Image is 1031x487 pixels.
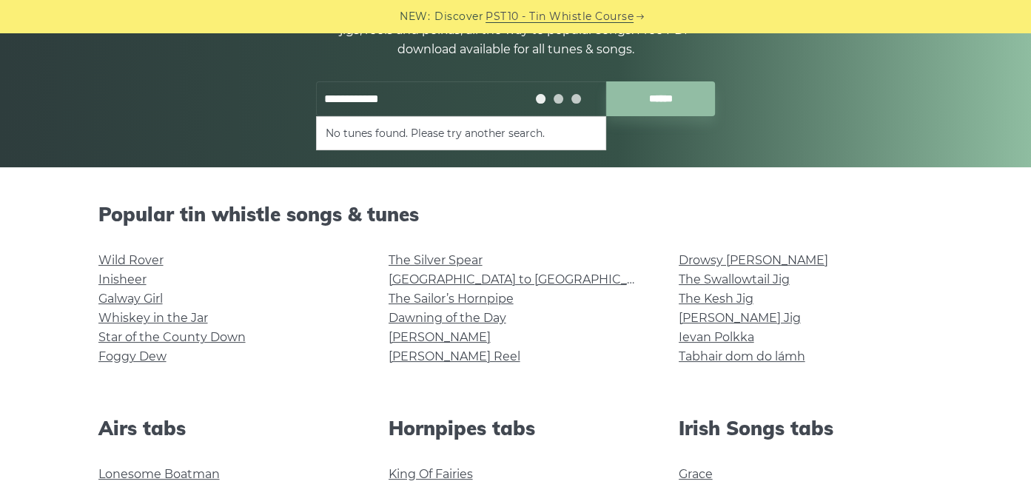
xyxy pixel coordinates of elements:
a: Whiskey in the Jar [98,311,208,325]
a: Grace [679,467,713,481]
a: [PERSON_NAME] Jig [679,311,801,325]
a: Galway Girl [98,292,163,306]
a: PST10 - Tin Whistle Course [486,8,634,25]
a: [GEOGRAPHIC_DATA] to [GEOGRAPHIC_DATA] [389,272,662,286]
a: Lonesome Boatman [98,467,220,481]
a: Ievan Polkka [679,330,754,344]
h2: Irish Songs tabs [679,417,933,440]
a: Tabhair dom do lámh [679,349,805,363]
a: The Sailor’s Hornpipe [389,292,514,306]
a: The Silver Spear [389,253,483,267]
a: Drowsy [PERSON_NAME] [679,253,828,267]
a: [PERSON_NAME] [389,330,491,344]
span: Discover [434,8,483,25]
a: Foggy Dew [98,349,167,363]
a: Star of the County Down [98,330,246,344]
a: Inisheer [98,272,147,286]
li: No tunes found. Please try another search. [326,124,597,142]
a: The Kesh Jig [679,292,753,306]
a: [PERSON_NAME] Reel [389,349,520,363]
h2: Airs tabs [98,417,353,440]
a: King Of Fairies [389,467,473,481]
span: NEW: [400,8,430,25]
a: Dawning of the Day [389,311,506,325]
h2: Popular tin whistle songs & tunes [98,203,933,226]
a: The Swallowtail Jig [679,272,790,286]
h2: Hornpipes tabs [389,417,643,440]
a: Wild Rover [98,253,164,267]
